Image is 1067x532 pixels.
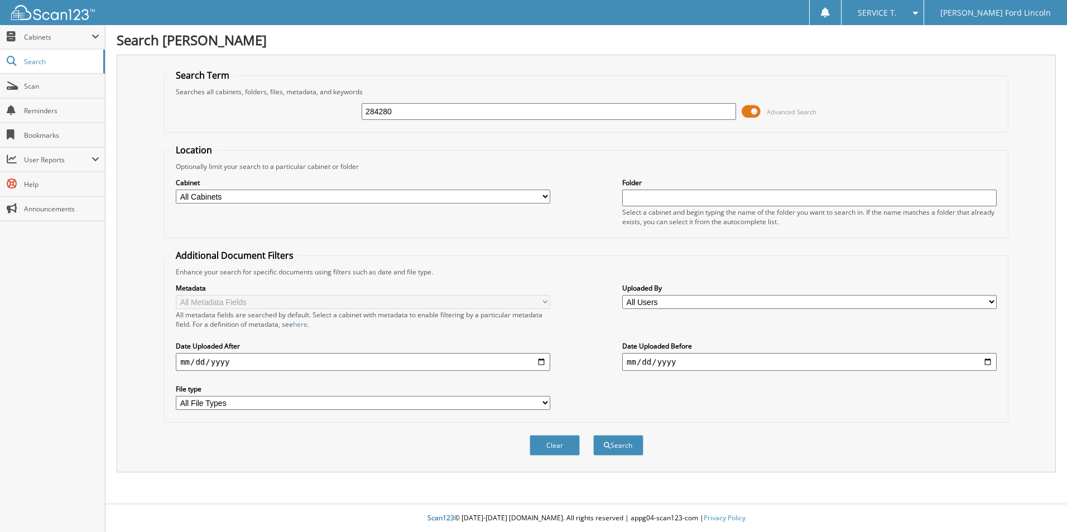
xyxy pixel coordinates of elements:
[622,178,997,187] label: Folder
[176,341,550,351] label: Date Uploaded After
[622,283,997,293] label: Uploaded By
[940,9,1051,16] span: [PERSON_NAME] Ford Lincoln
[427,513,454,523] span: Scan123
[622,353,997,371] input: end
[704,513,746,523] a: Privacy Policy
[24,155,92,165] span: User Reports
[176,283,550,293] label: Metadata
[170,162,1002,171] div: Optionally limit your search to a particular cabinet or folder
[24,32,92,42] span: Cabinets
[176,353,550,371] input: start
[530,435,580,456] button: Clear
[105,505,1067,532] div: © [DATE]-[DATE] [DOMAIN_NAME]. All rights reserved | appg04-scan123-com |
[293,320,307,329] a: here
[170,144,218,156] legend: Location
[24,204,99,214] span: Announcements
[767,108,816,116] span: Advanced Search
[176,178,550,187] label: Cabinet
[170,69,235,81] legend: Search Term
[24,81,99,91] span: Scan
[176,384,550,394] label: File type
[24,180,99,189] span: Help
[1011,478,1067,532] iframe: Chat Widget
[117,31,1056,49] h1: Search [PERSON_NAME]
[24,57,98,66] span: Search
[24,130,99,140] span: Bookmarks
[858,9,897,16] span: SERVICE T.
[11,5,95,20] img: scan123-logo-white.svg
[170,249,299,262] legend: Additional Document Filters
[622,341,997,351] label: Date Uploaded Before
[24,106,99,115] span: Reminders
[176,310,550,329] div: All metadata fields are searched by default. Select a cabinet with metadata to enable filtering b...
[170,87,1002,96] div: Searches all cabinets, folders, files, metadata, and keywords
[622,207,997,226] div: Select a cabinet and begin typing the name of the folder you want to search in. If the name match...
[170,267,1002,277] div: Enhance your search for specific documents using filters such as date and file type.
[593,435,643,456] button: Search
